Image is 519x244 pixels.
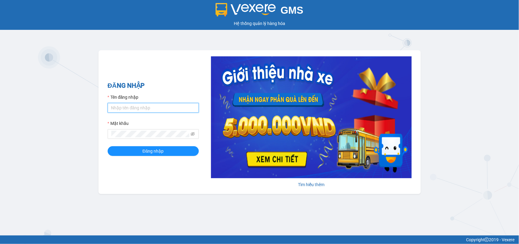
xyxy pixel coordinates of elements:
div: Tìm hiểu thêm [211,181,412,188]
img: banner-0 [211,56,412,178]
label: Mật khẩu [108,120,129,127]
div: Hệ thống quản lý hàng hóa [2,20,517,27]
h2: ĐĂNG NHẬP [108,81,199,91]
span: Đăng nhập [143,148,164,154]
span: copyright [485,238,489,242]
span: eye-invisible [191,132,195,136]
div: Copyright 2019 - Vexere [5,236,514,243]
input: Mật khẩu [111,131,190,137]
label: Tên đăng nhập [108,94,139,101]
input: Tên đăng nhập [108,103,199,113]
span: GMS [281,5,303,16]
a: GMS [216,9,303,14]
button: Đăng nhập [108,146,199,156]
img: logo 2 [216,3,276,16]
